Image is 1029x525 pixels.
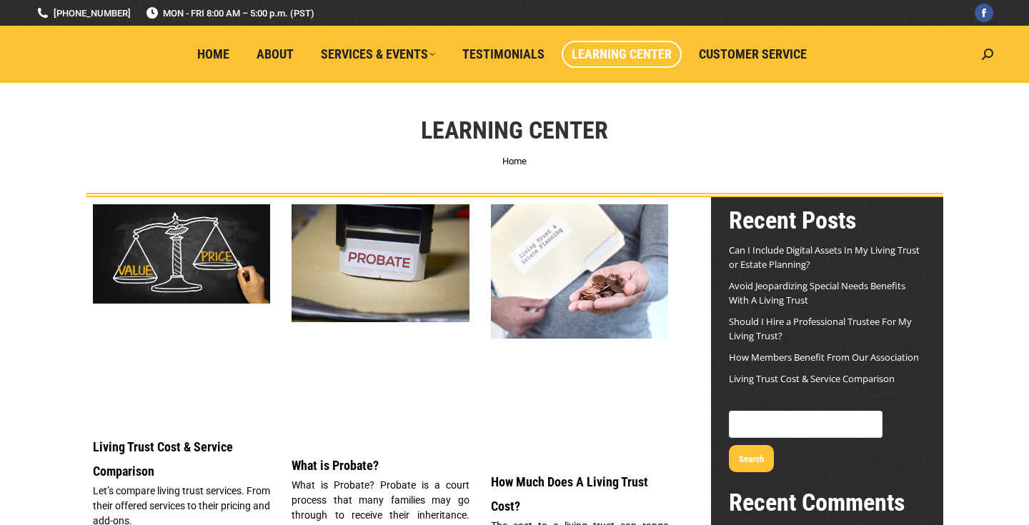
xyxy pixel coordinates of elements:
a: What is Probate? [292,204,469,439]
a: Living Trust Cost & Service Comparison [93,439,233,479]
span: Home [197,46,229,62]
h2: Recent Posts [729,204,925,236]
a: Testimonials [452,41,555,68]
a: Living Trust Service and Price Comparison Blog Image [93,204,270,421]
img: What is Probate? [292,204,469,322]
a: Can I Include Digital Assets In My Living Trust or Estate Planning? [729,244,920,271]
img: Living Trust Service and Price Comparison Blog Image [93,204,270,304]
a: About [247,41,304,68]
button: Search [729,445,774,472]
a: Customer Service [689,41,817,68]
a: How Much Does A Living Trust Cost? [491,474,648,514]
h1: Learning Center [421,114,608,146]
span: Learning Center [572,46,672,62]
span: About [257,46,294,62]
a: Living Trust Cost [491,204,668,456]
a: Home [502,156,527,166]
img: Living Trust Cost [491,204,668,339]
a: Facebook page opens in new window [975,4,993,22]
span: Testimonials [462,46,545,62]
a: Learning Center [562,41,682,68]
a: [PHONE_NUMBER] [36,6,131,20]
a: Avoid Jeopardizing Special Needs Benefits With A Living Trust [729,279,905,306]
a: Should I Hire a Professional Trustee For My Living Trust? [729,315,912,342]
a: Home [187,41,239,68]
span: Customer Service [699,46,807,62]
span: Services & Events [321,46,435,62]
span: MON - FRI 8:00 AM – 5:00 p.m. (PST) [145,6,314,20]
a: Living Trust Cost & Service Comparison [729,372,895,385]
a: What is Probate? [292,458,379,473]
h2: Recent Comments [729,486,925,518]
a: How Members Benefit From Our Association [729,351,919,364]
